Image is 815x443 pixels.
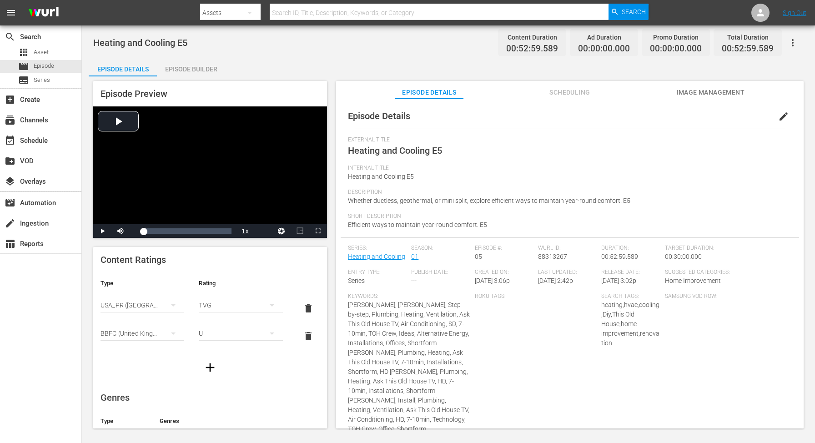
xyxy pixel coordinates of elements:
[5,156,15,166] span: VOD
[348,293,470,300] span: Keywords:
[538,277,573,284] span: [DATE] 2:42p
[348,145,442,156] span: Heating and Cooling E5
[722,31,774,44] div: Total Duration
[665,293,724,300] span: Samsung VOD Row:
[348,136,787,144] span: External Title
[101,254,166,265] span: Content Ratings
[5,135,15,146] span: Schedule
[111,224,130,238] button: Mute
[157,58,225,76] button: Episode Builder
[143,228,231,234] div: Progress Bar
[601,301,659,347] span: heating,hvac,cooling,Diy,This Old House,home improvement,renovation
[18,61,29,72] span: Episode
[506,31,558,44] div: Content Duration
[411,269,470,276] span: Publish Date:
[411,277,417,284] span: ---
[578,31,630,44] div: Ad Duration
[348,165,787,172] span: Internal Title
[609,4,649,20] button: Search
[348,213,787,220] span: Short Description
[297,297,319,319] button: delete
[34,76,50,85] span: Series
[93,272,327,350] table: simple table
[348,197,630,204] span: Whether ductless, geothermal, or mini split, explore efficient ways to maintain year-round comfor...
[93,106,327,238] div: Video Player
[665,269,787,276] span: Suggested Categories:
[411,245,470,252] span: Season:
[348,269,407,276] span: Entry Type:
[348,111,410,121] span: Episode Details
[665,277,721,284] span: Home Improvement
[5,218,15,229] span: Ingestion
[411,253,418,260] a: 01
[538,253,567,260] span: 88313267
[272,224,291,238] button: Jump To Time
[650,44,702,54] span: 00:00:00.000
[348,245,407,252] span: Series:
[34,61,54,70] span: Episode
[236,224,254,238] button: Playback Rate
[101,292,184,318] div: USA_PR ([GEOGRAPHIC_DATA])
[783,9,806,16] a: Sign Out
[199,321,282,346] div: U
[650,31,702,44] div: Promo Duration
[475,253,482,260] span: 05
[93,272,191,294] th: Type
[536,87,604,98] span: Scheduling
[622,4,646,20] span: Search
[152,410,299,432] th: Genres
[578,44,630,54] span: 00:00:00.000
[34,48,49,57] span: Asset
[5,94,15,105] span: Create
[475,301,480,308] span: ---
[93,224,111,238] button: Play
[5,7,16,18] span: menu
[5,176,15,187] span: Overlays
[601,293,660,300] span: Search Tags:
[348,253,405,260] a: Heating and Cooling
[5,238,15,249] span: Reports
[773,106,795,127] button: edit
[309,224,327,238] button: Fullscreen
[665,253,702,260] span: 00:30:00.000
[93,37,187,48] span: Heating and Cooling E5
[722,44,774,54] span: 00:52:59.589
[538,245,597,252] span: Wurl ID:
[601,245,660,252] span: Duration:
[89,58,157,76] button: Episode Details
[291,224,309,238] button: Picture-in-Picture
[199,292,282,318] div: TVG
[101,321,184,346] div: BBFC (United Kingdom of [GEOGRAPHIC_DATA] and [GEOGRAPHIC_DATA])
[5,115,15,126] span: Channels
[89,58,157,80] div: Episode Details
[5,31,15,42] span: Search
[22,2,65,24] img: ans4CAIJ8jUAAAAAAAAAAAAAAAAAAAAAAAAgQb4GAAAAAAAAAAAAAAAAAAAAAAAAJMjXAAAAAAAAAAAAAAAAAAAAAAAAgAT5G...
[475,293,597,300] span: Roku Tags:
[538,269,597,276] span: Last Updated:
[348,277,365,284] span: Series
[506,44,558,54] span: 00:52:59.589
[303,331,314,342] span: delete
[101,88,167,99] span: Episode Preview
[18,75,29,86] span: Series
[348,173,414,180] span: Heating and Cooling E5
[395,87,463,98] span: Episode Details
[18,47,29,58] span: Asset
[297,325,319,347] button: delete
[348,221,487,228] span: Efficient ways to maintain year-round comfort. E5
[101,392,130,403] span: Genres
[601,277,636,284] span: [DATE] 3:02p
[665,301,670,308] span: ---
[475,245,533,252] span: Episode #:
[93,410,152,432] th: Type
[778,111,789,122] span: edit
[475,277,510,284] span: [DATE] 3:06p
[191,272,290,294] th: Rating
[5,197,15,208] span: Automation
[665,245,787,252] span: Target Duration:
[601,253,638,260] span: 00:52:59.589
[303,303,314,314] span: delete
[157,58,225,80] div: Episode Builder
[475,269,533,276] span: Created On:
[676,87,745,98] span: Image Management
